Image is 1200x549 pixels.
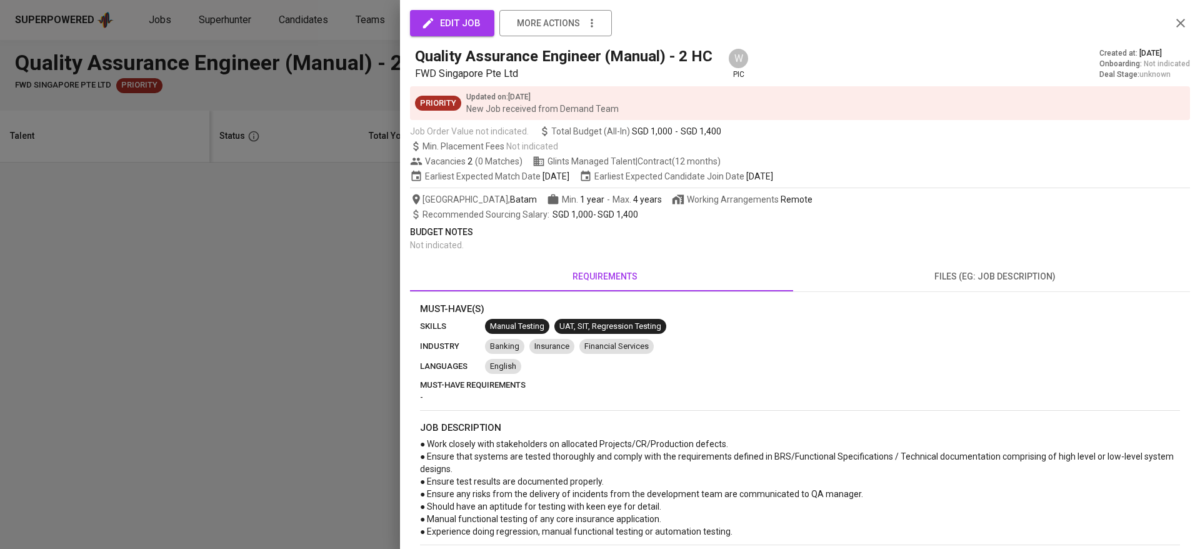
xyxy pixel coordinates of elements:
[579,341,654,353] span: Financial Services
[1139,48,1162,59] span: [DATE]
[410,170,569,183] span: Earliest Expected Match Date
[542,170,569,183] span: [DATE]
[422,141,558,151] span: Min. Placement Fees
[415,68,518,79] span: FWD Singapore Pte Ltd
[517,16,580,31] span: more actions
[675,125,678,138] span: -
[580,194,604,204] span: 1 year
[562,194,604,204] span: Min.
[415,46,712,66] h5: Quality Assurance Engineer (Manual) - 2 HC
[727,48,749,80] div: pic
[420,302,1180,316] p: Must-Have(s)
[420,421,1180,435] p: job description
[420,392,423,402] span: -
[529,341,574,353] span: Insurance
[420,439,1176,536] span: ● Work closely with stakeholders on allocated Projects/CR/Production defects. ● Ensure that syste...
[410,125,529,138] span: Job Order Value not indicated.
[410,226,1190,239] p: Budget Notes
[539,125,721,138] span: Total Budget (All-In)
[612,194,662,204] span: Max.
[807,269,1182,285] span: files (eg: job description)
[410,193,537,206] span: [GEOGRAPHIC_DATA] ,
[681,125,721,138] span: SGD 1,400
[420,320,485,333] p: skills
[672,193,812,206] span: Working Arrangements
[422,209,551,219] span: Recommended Sourcing Salary :
[781,193,812,206] div: Remote
[1144,59,1190,69] span: Not indicated
[506,141,558,151] span: Not indicated
[552,209,593,219] span: SGD 1,000
[1099,69,1190,80] div: Deal Stage :
[499,10,612,36] button: more actions
[632,125,672,138] span: SGD 1,000
[597,209,638,219] span: SGD 1,400
[554,321,666,333] span: UAT, SIT, Regression Testing
[417,269,792,285] span: requirements
[532,155,721,168] span: Glints Managed Talent | Contract (12 months)
[510,193,537,206] span: Batam
[410,10,494,36] button: edit job
[1139,70,1171,79] span: unknown
[420,360,485,373] p: languages
[420,379,1180,391] p: must-have requirements
[1099,48,1190,59] div: Created at :
[422,208,638,221] span: -
[485,341,524,353] span: Banking
[466,155,472,168] span: 2
[1099,59,1190,69] div: Onboarding :
[420,340,485,353] p: industry
[410,155,522,168] span: Vacancies ( 0 Matches )
[424,15,481,31] span: edit job
[727,48,749,69] div: W
[415,98,461,109] span: Priority
[466,91,619,103] p: Updated on : [DATE]
[579,170,773,183] span: Earliest Expected Candidate Join Date
[485,321,549,333] span: Manual Testing
[485,361,521,373] span: English
[607,193,610,206] span: -
[746,170,773,183] span: [DATE]
[466,103,619,115] p: New Job received from Demand Team
[410,240,464,250] span: Not indicated .
[633,194,662,204] span: 4 years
